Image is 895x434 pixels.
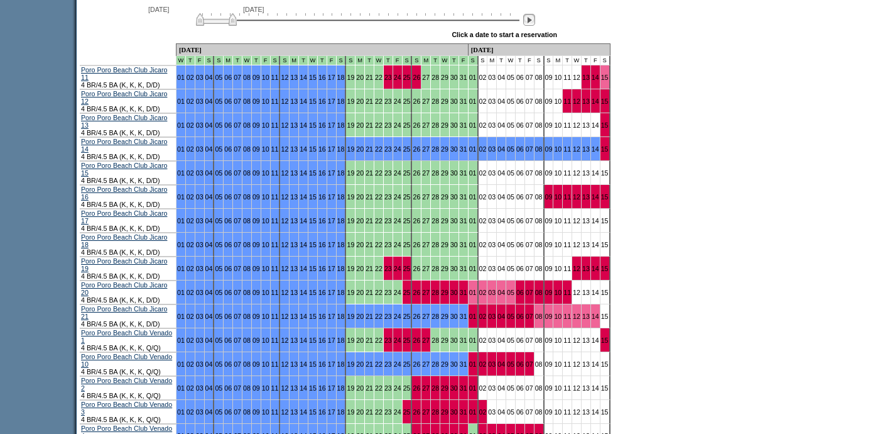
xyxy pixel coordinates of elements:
[187,97,194,105] a: 02
[243,121,251,129] a: 08
[281,217,288,225] a: 12
[290,121,298,129] a: 13
[375,145,382,153] a: 22
[441,121,448,129] a: 29
[497,145,505,153] a: 04
[356,193,364,201] a: 20
[545,169,553,177] a: 09
[431,169,439,177] a: 28
[422,169,430,177] a: 27
[413,97,420,105] a: 26
[81,162,167,177] a: Poro Poro Beach Club Jicaro 15
[215,217,222,225] a: 05
[309,169,317,177] a: 15
[422,74,430,81] a: 27
[215,169,222,177] a: 05
[196,145,203,153] a: 03
[582,193,590,201] a: 13
[177,121,185,129] a: 01
[224,74,232,81] a: 06
[582,145,590,153] a: 13
[281,121,288,129] a: 12
[224,97,232,105] a: 06
[187,193,194,201] a: 02
[177,169,185,177] a: 01
[300,217,307,225] a: 14
[81,114,167,129] a: Poro Poro Beach Club Jicaro 13
[554,145,561,153] a: 10
[375,169,382,177] a: 22
[460,145,467,153] a: 31
[479,145,487,153] a: 02
[252,74,260,81] a: 09
[469,145,477,153] a: 01
[507,74,514,81] a: 05
[545,145,553,153] a: 09
[234,169,241,177] a: 07
[318,193,326,201] a: 16
[394,74,401,81] a: 24
[215,145,222,153] a: 05
[526,121,533,129] a: 07
[356,169,364,177] a: 20
[545,121,553,129] a: 09
[497,97,505,105] a: 04
[224,121,232,129] a: 06
[516,121,524,129] a: 06
[252,169,260,177] a: 09
[337,145,345,153] a: 18
[535,145,543,153] a: 08
[497,121,505,129] a: 04
[601,97,609,105] a: 15
[328,74,335,81] a: 17
[507,193,514,201] a: 05
[81,138,167,153] a: Poro Poro Beach Club Jicaro 14
[309,74,317,81] a: 15
[337,97,345,105] a: 18
[234,97,241,105] a: 07
[262,97,269,105] a: 10
[366,145,373,153] a: 21
[252,97,260,105] a: 09
[413,74,420,81] a: 26
[81,66,167,81] a: Poro Poro Beach Club Jicaro 11
[234,74,241,81] a: 07
[81,90,167,105] a: Poro Poro Beach Club Jicaro 12
[347,145,354,153] a: 19
[441,193,448,201] a: 29
[460,169,467,177] a: 31
[422,97,430,105] a: 27
[535,74,543,81] a: 08
[507,121,514,129] a: 05
[601,121,609,129] a: 15
[347,193,354,201] a: 19
[309,193,317,201] a: 15
[177,97,185,105] a: 01
[516,145,524,153] a: 06
[318,169,326,177] a: 16
[563,74,571,81] a: 11
[460,97,467,105] a: 31
[469,193,477,201] a: 01
[215,97,222,105] a: 05
[450,121,458,129] a: 30
[592,145,599,153] a: 14
[450,145,458,153] a: 30
[573,145,580,153] a: 12
[516,74,524,81] a: 06
[81,186,167,201] a: Poro Poro Beach Club Jicaro 16
[507,169,514,177] a: 05
[262,121,269,129] a: 10
[215,74,222,81] a: 05
[497,74,505,81] a: 04
[431,193,439,201] a: 28
[300,121,307,129] a: 14
[318,121,326,129] a: 16
[300,145,307,153] a: 14
[375,193,382,201] a: 22
[366,193,373,201] a: 21
[479,193,487,201] a: 02
[403,193,411,201] a: 25
[441,74,448,81] a: 29
[394,97,401,105] a: 24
